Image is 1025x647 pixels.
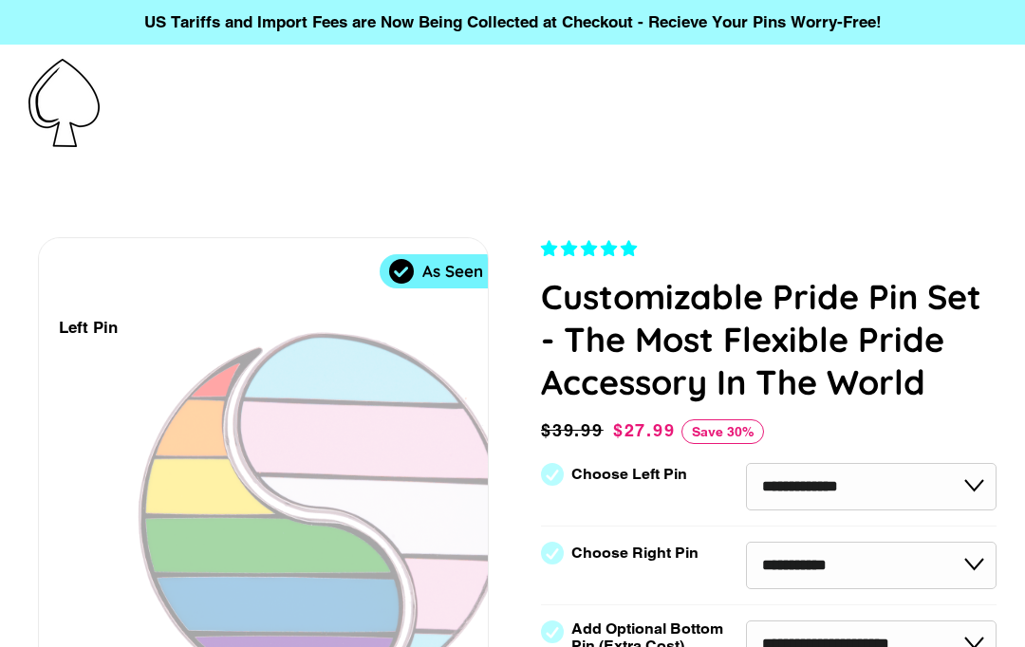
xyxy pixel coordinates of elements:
[571,466,687,483] label: Choose Left Pin
[681,419,764,444] span: Save 30%
[613,420,676,440] span: $27.99
[541,239,642,258] span: 4.83 stars
[571,545,699,562] label: Choose Right Pin
[28,59,100,147] img: Pin-Ace
[541,275,997,403] h1: Customizable Pride Pin Set - The Most Flexible Pride Accessory In The World
[541,420,604,440] span: $39.99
